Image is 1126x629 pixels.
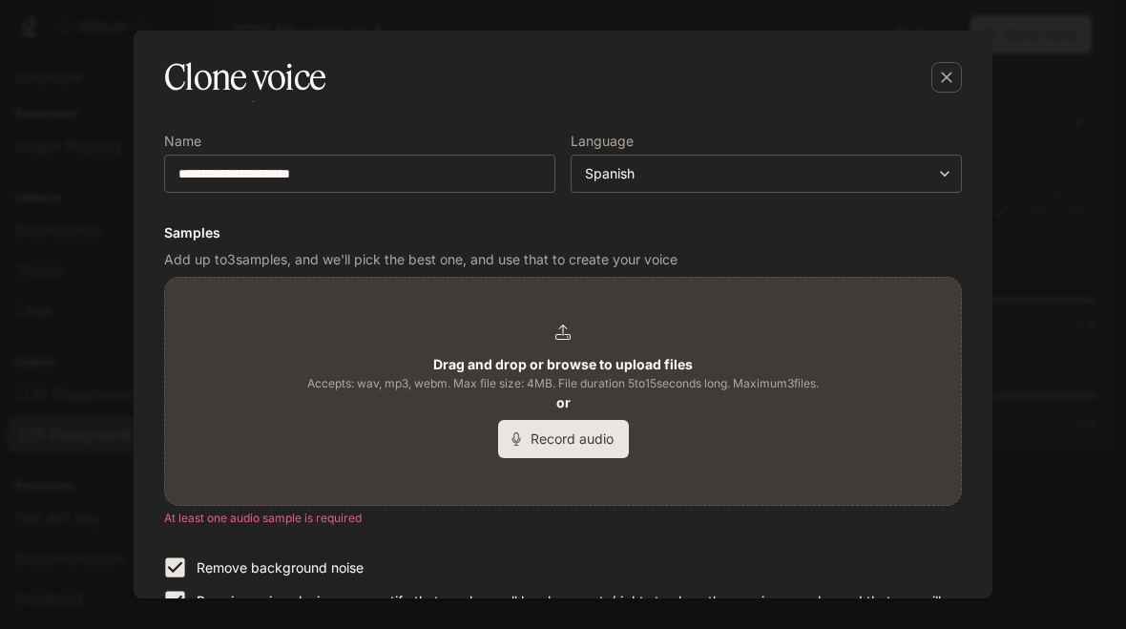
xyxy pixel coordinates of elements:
h6: Samples [164,223,962,242]
p: At least one audio sample is required [164,509,962,528]
h5: Clone voice [164,53,325,101]
p: Add up to 3 samples, and we'll pick the best one, and use that to create your voice [164,250,962,269]
div: Spanish [572,164,961,183]
div: Spanish [585,164,930,183]
p: Language [571,135,634,148]
b: Drag and drop or browse to upload files [433,356,693,372]
b: or [556,394,571,410]
p: Remove background noise [197,558,364,577]
button: Record audio [498,420,629,458]
p: Name [164,135,201,148]
span: Accepts: wav, mp3, webm. Max file size: 4MB. File duration 5 to 15 seconds long. Maximum 3 files. [307,374,819,393]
